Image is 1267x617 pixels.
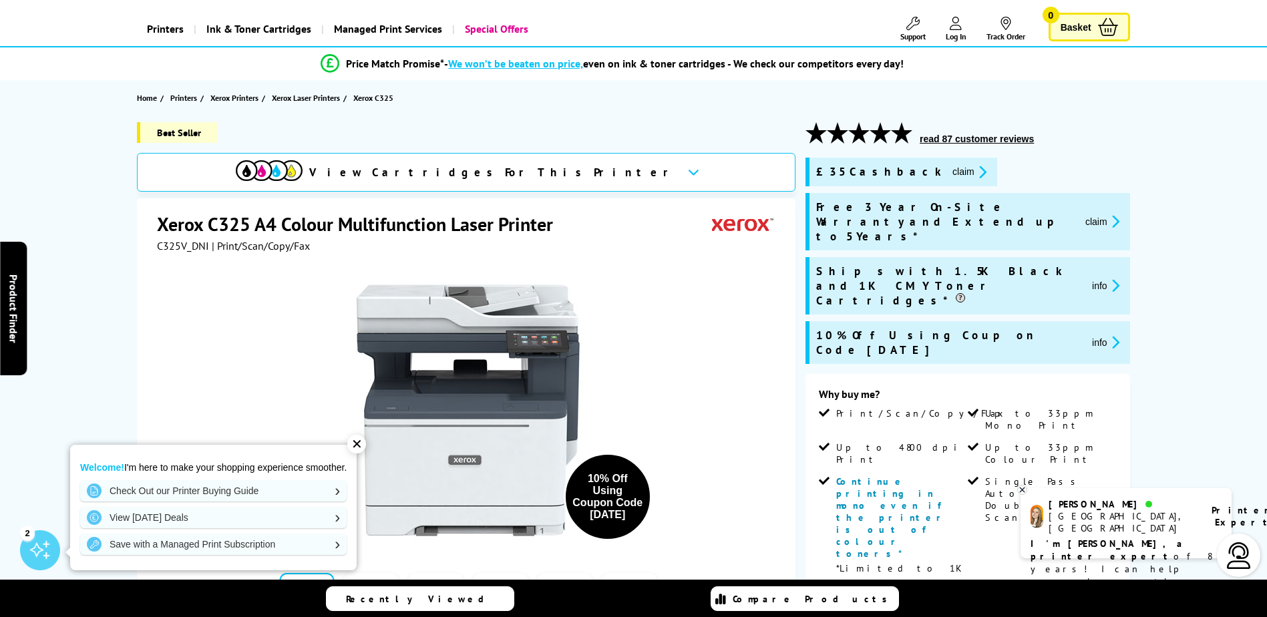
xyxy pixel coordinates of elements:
button: promo-description [1088,278,1123,293]
div: ✕ [347,435,366,453]
a: Save with a Managed Print Subscription [80,534,347,555]
span: 0 [1043,7,1059,23]
span: Recently Viewed [346,593,498,605]
span: Support [900,31,926,41]
div: 10% Off Using Coupon Code [DATE] [572,473,643,521]
span: Printers [170,91,197,105]
p: *Limited to 1K Pages [836,560,964,596]
span: Basket [1061,18,1091,36]
span: | Print/Scan/Copy/Fax [212,239,310,252]
span: Price Match Promise* [346,57,444,70]
a: Recently Viewed [326,586,514,611]
span: Best Seller [137,122,218,143]
a: Managed Print Services [321,12,452,46]
strong: Welcome! [80,462,124,473]
span: Up to 33ppm Mono Print [985,407,1113,431]
span: Print/Scan/Copy/Fax [836,407,1008,419]
a: Xerox C325 [353,91,397,105]
img: Xerox C325 [337,279,599,541]
a: Log In [946,17,966,41]
h1: Xerox C325 A4 Colour Multifunction Laser Printer [157,212,566,236]
span: Compare Products [733,593,894,605]
a: Track Order [986,17,1025,41]
span: Up to 33ppm Colour Print [985,441,1113,465]
span: Up to 4800 dpi Print [836,441,964,465]
a: Ink & Toner Cartridges [194,12,321,46]
p: of 8 years! I can help you choose the right product [1031,538,1222,601]
a: Xerox Laser Printers [272,91,343,105]
li: modal_Promise [106,52,1119,75]
span: Free 3 Year On-Site Warranty and Extend up to 5 Years* [816,200,1075,244]
a: Basket 0 [1049,13,1130,41]
span: Continue printing in mono even if the printer is out of colour toners* [836,475,948,560]
span: Home [137,91,157,105]
span: View Cartridges For This Printer [309,165,677,180]
button: promo-description [1088,335,1123,350]
b: I'm [PERSON_NAME], a printer expert [1031,538,1186,562]
a: Printers [170,91,200,105]
span: Ink & Toner Cartridges [206,12,311,46]
div: - even on ink & toner cartridges - We check our competitors every day! [444,57,904,70]
a: Home [137,91,160,105]
p: I'm here to make your shopping experience smoother. [80,461,347,473]
a: Compare Products [711,586,899,611]
img: amy-livechat.png [1031,505,1043,528]
span: £35 Cashback [816,164,942,180]
div: [GEOGRAPHIC_DATA], [GEOGRAPHIC_DATA] [1049,510,1195,534]
span: Xerox C325 [353,91,393,105]
a: Special Offers [452,12,538,46]
div: Why buy me? [819,387,1117,407]
span: Log In [946,31,966,41]
span: Ships with 1.5K Black and 1K CMY Toner Cartridges* [816,264,1081,308]
span: We won’t be beaten on price, [448,57,583,70]
span: C325V_DNI [157,239,209,252]
div: [PERSON_NAME] [1049,498,1195,510]
span: Product Finder [7,274,20,343]
span: Single Pass Automatic Double Sided Scanning [985,475,1113,524]
button: promo-description [948,164,990,180]
img: View Cartridges [236,160,303,181]
span: Xerox Printers [210,91,258,105]
img: user-headset-light.svg [1226,542,1252,569]
span: 10% Off Using Coupon Code [DATE] [816,328,1081,357]
a: Check Out our Printer Buying Guide [80,480,347,501]
a: Support [900,17,926,41]
a: Xerox Printers [210,91,262,105]
button: promo-description [1081,214,1123,229]
button: read 87 customer reviews [916,133,1038,145]
a: View [DATE] Deals [80,507,347,528]
span: Xerox Laser Printers [272,91,340,105]
a: Printers [137,12,194,46]
div: 2 [20,526,35,540]
img: Xerox [712,212,773,236]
